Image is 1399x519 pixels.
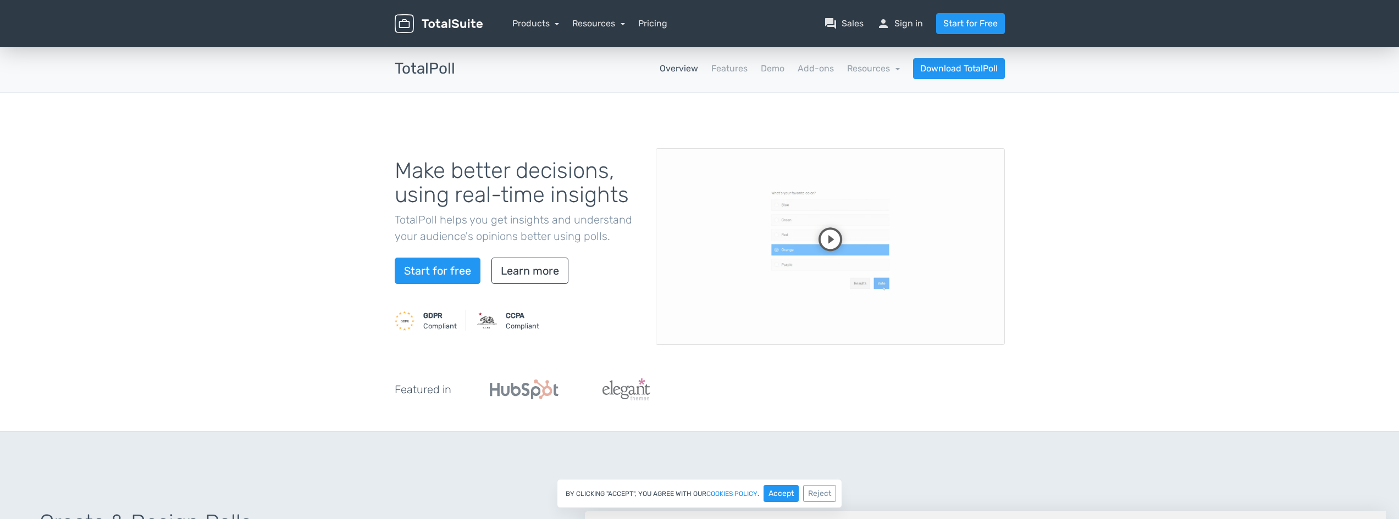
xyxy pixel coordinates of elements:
[477,311,497,331] img: CCPA
[847,63,900,74] a: Resources
[877,17,923,30] a: personSign in
[423,310,457,331] small: Compliant
[798,62,834,75] a: Add-ons
[491,258,568,284] a: Learn more
[557,479,842,508] div: By clicking "Accept", you agree with our .
[395,60,455,77] h3: TotalPoll
[638,17,667,30] a: Pricing
[490,380,559,399] img: Hubspot
[512,18,560,29] a: Products
[660,62,698,75] a: Overview
[506,310,539,331] small: Compliant
[395,14,483,34] img: TotalSuite for WordPress
[423,311,443,320] strong: GDPR
[395,211,639,244] p: TotalPoll helps you get insights and understand your audience's opinions better using polls.
[824,17,837,30] span: question_answer
[395,311,414,331] img: GDPR
[395,159,639,207] h1: Make better decisions, using real-time insights
[913,58,1005,79] a: Download TotalPoll
[395,258,480,284] a: Start for free
[572,18,625,29] a: Resources
[803,485,836,502] button: Reject
[395,383,451,395] h5: Featured in
[711,62,748,75] a: Features
[506,311,524,320] strong: CCPA
[602,378,650,400] img: ElegantThemes
[706,490,757,497] a: cookies policy
[764,485,799,502] button: Accept
[761,62,784,75] a: Demo
[877,17,890,30] span: person
[936,13,1005,34] a: Start for Free
[824,17,864,30] a: question_answerSales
